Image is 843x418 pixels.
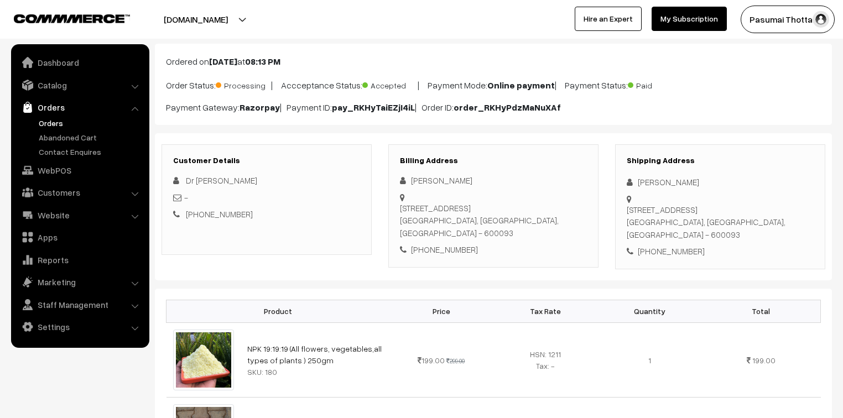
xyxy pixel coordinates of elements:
[14,227,145,247] a: Apps
[575,7,642,31] a: Hire an Expert
[418,356,445,365] span: 199.00
[813,11,829,28] img: user
[14,317,145,337] a: Settings
[14,205,145,225] a: Website
[400,174,587,187] div: [PERSON_NAME]
[752,356,776,365] span: 199.00
[240,102,280,113] b: Razorpay
[487,80,555,91] b: Online payment
[400,243,587,256] div: [PHONE_NUMBER]
[186,209,253,219] a: [PHONE_NUMBER]
[173,330,234,390] img: IMG_20230803_181248_238.jpg
[389,300,493,322] th: Price
[36,146,145,158] a: Contact Enquires
[648,356,651,365] span: 1
[14,11,111,24] a: COMMMERCE
[166,300,389,322] th: Product
[628,77,683,91] span: Paid
[597,300,701,322] th: Quantity
[209,56,237,67] b: [DATE]
[166,55,821,68] p: Ordered on at
[14,160,145,180] a: WebPOS
[245,56,280,67] b: 08:13 PM
[247,366,383,378] div: SKU: 180
[14,75,145,95] a: Catalog
[14,53,145,72] a: Dashboard
[166,101,821,114] p: Payment Gateway: | Payment ID: | Order ID:
[454,102,561,113] b: order_RKHyPdzMaNuXAf
[14,295,145,315] a: Staff Management
[36,117,145,129] a: Orders
[627,203,814,241] div: [STREET_ADDRESS] [GEOGRAPHIC_DATA], [GEOGRAPHIC_DATA], [GEOGRAPHIC_DATA] - 600093
[627,156,814,165] h3: Shipping Address
[173,156,360,165] h3: Customer Details
[530,349,561,370] span: HSN: 1211 Tax: -
[446,357,465,364] strike: 299.00
[14,97,145,117] a: Orders
[400,156,587,165] h3: Billing Address
[493,300,597,322] th: Tax Rate
[627,176,814,189] div: [PERSON_NAME]
[332,102,415,113] b: pay_RKHyTaiEZjI4iL
[701,300,820,322] th: Total
[186,175,257,185] span: Dr [PERSON_NAME]
[14,14,130,23] img: COMMMERCE
[14,182,145,202] a: Customers
[125,6,267,33] button: [DOMAIN_NAME]
[14,272,145,292] a: Marketing
[627,245,814,258] div: [PHONE_NUMBER]
[14,250,145,270] a: Reports
[166,77,821,92] p: Order Status: | Accceptance Status: | Payment Mode: | Payment Status:
[362,77,418,91] span: Accepted
[173,191,360,204] div: -
[247,344,382,365] a: NPK 19:19:19 (All flowers, vegetables,all types of plants ) 250gm
[741,6,835,33] button: Pasumai Thotta…
[652,7,727,31] a: My Subscription
[400,202,587,239] div: [STREET_ADDRESS] [GEOGRAPHIC_DATA], [GEOGRAPHIC_DATA], [GEOGRAPHIC_DATA] - 600093
[36,132,145,143] a: Abandoned Cart
[216,77,271,91] span: Processing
